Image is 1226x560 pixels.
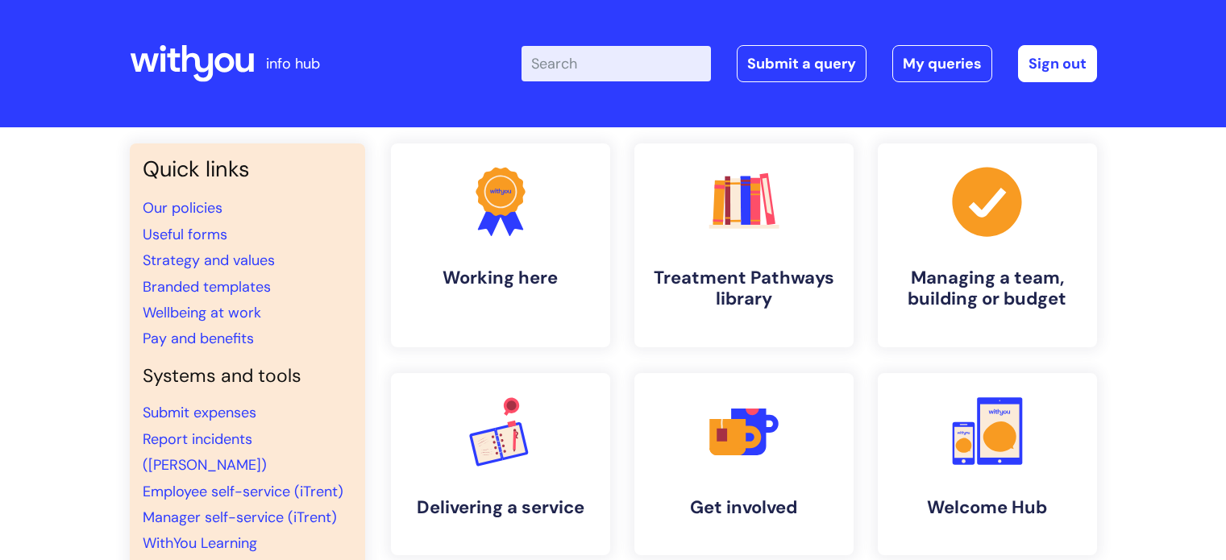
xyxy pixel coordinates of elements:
a: My queries [892,45,992,82]
a: Employee self-service (iTrent) [143,482,343,501]
a: Sign out [1018,45,1097,82]
a: Manager self-service (iTrent) [143,508,337,527]
div: | - [522,45,1097,82]
a: Useful forms [143,225,227,244]
h4: Working here [404,268,597,288]
h4: Treatment Pathways library [647,268,841,310]
a: Submit expenses [143,403,256,422]
a: Working here [391,143,610,347]
a: WithYou Learning [143,533,257,553]
a: Strategy and values [143,251,275,270]
h4: Systems and tools [143,365,352,388]
a: Delivering a service [391,373,610,555]
p: info hub [266,51,320,77]
a: Pay and benefits [143,329,254,348]
a: Get involved [634,373,854,555]
a: Branded templates [143,277,271,297]
h4: Managing a team, building or budget [891,268,1084,310]
a: Wellbeing at work [143,303,261,322]
a: Submit a query [737,45,867,82]
input: Search [522,46,711,81]
h4: Delivering a service [404,497,597,518]
a: Managing a team, building or budget [878,143,1097,347]
a: Welcome Hub [878,373,1097,555]
h4: Get involved [647,497,841,518]
a: Treatment Pathways library [634,143,854,347]
h4: Welcome Hub [891,497,1084,518]
a: Our policies [143,198,222,218]
a: Report incidents ([PERSON_NAME]) [143,429,267,475]
h3: Quick links [143,156,352,182]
